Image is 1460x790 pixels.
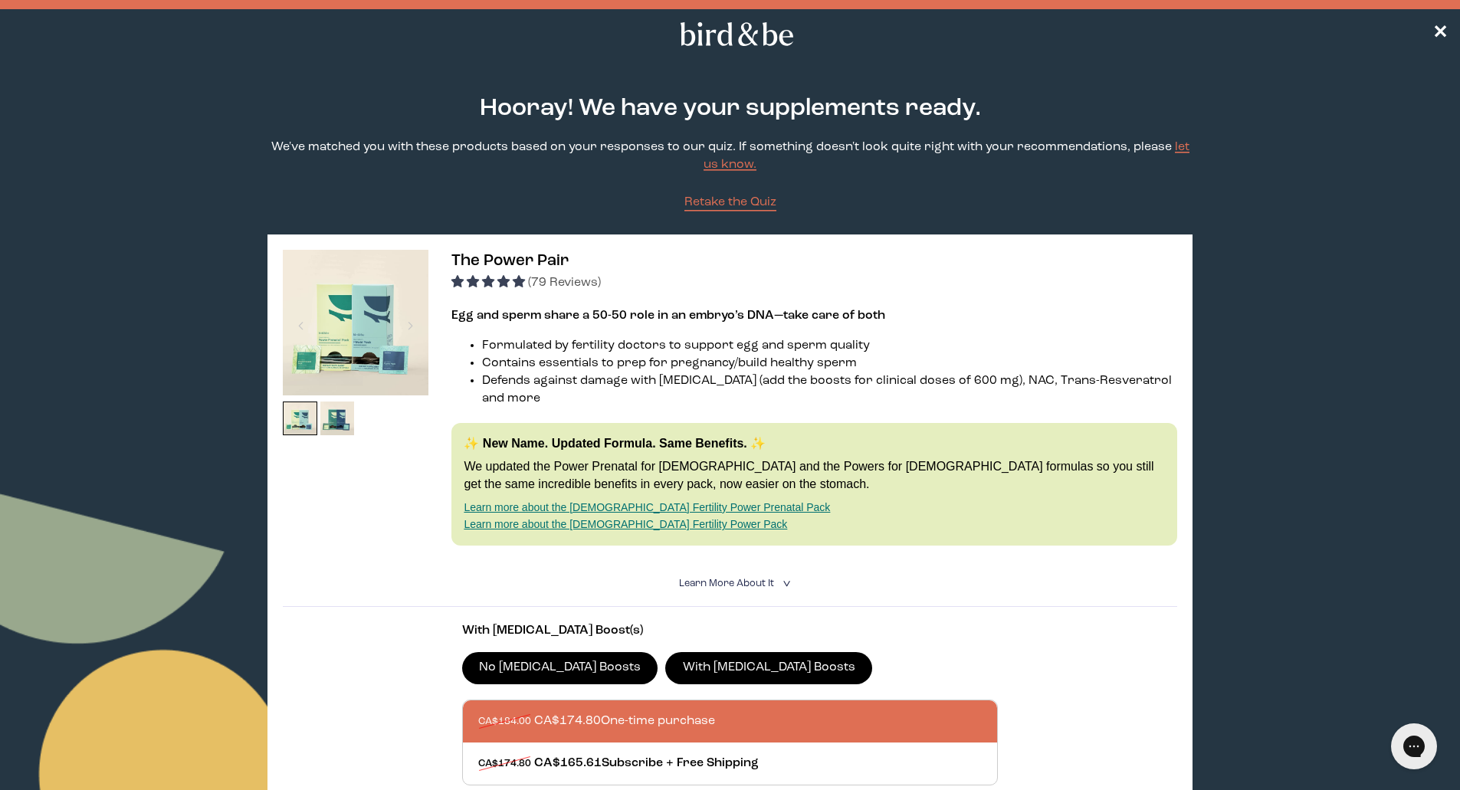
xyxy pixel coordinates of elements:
[1432,21,1448,48] a: ✕
[283,402,317,436] img: thumbnail image
[464,437,766,450] strong: ✨ New Name. Updated Formula. Same Benefits. ✨
[464,501,830,513] a: Learn more about the [DEMOGRAPHIC_DATA] Fertility Power Prenatal Pack
[283,250,428,395] img: thumbnail image
[482,372,1176,408] li: Defends against damage with [MEDICAL_DATA] (add the boosts for clinical doses of 600 mg), NAC, Tr...
[482,355,1176,372] li: Contains essentials to prep for pregnancy/build healthy sperm
[267,139,1192,174] p: We've matched you with these products based on your responses to our quiz. If something doesn't l...
[684,196,776,208] span: Retake the Quiz
[320,402,355,436] img: thumbnail image
[462,622,999,640] p: With [MEDICAL_DATA] Boost(s)
[451,277,528,289] span: 4.92 stars
[1383,718,1445,775] iframe: Gorgias live chat messenger
[451,253,569,269] span: The Power Pair
[704,141,1189,171] a: let us know.
[528,277,601,289] span: (79 Reviews)
[453,91,1008,126] h2: Hooray! We have your supplements ready.
[462,652,658,684] label: No [MEDICAL_DATA] Boosts
[778,579,792,588] i: <
[464,518,787,530] a: Learn more about the [DEMOGRAPHIC_DATA] Fertility Power Pack
[679,576,782,591] summary: Learn More About it <
[464,458,1164,493] p: We updated the Power Prenatal for [DEMOGRAPHIC_DATA] and the Powers for [DEMOGRAPHIC_DATA] formul...
[665,652,872,684] label: With [MEDICAL_DATA] Boosts
[679,579,774,588] span: Learn More About it
[1432,25,1448,43] span: ✕
[684,194,776,211] a: Retake the Quiz
[451,310,885,322] strong: Egg and sperm share a 50-50 role in an embryo’s DNA—take care of both
[482,337,1176,355] li: Formulated by fertility doctors to support egg and sperm quality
